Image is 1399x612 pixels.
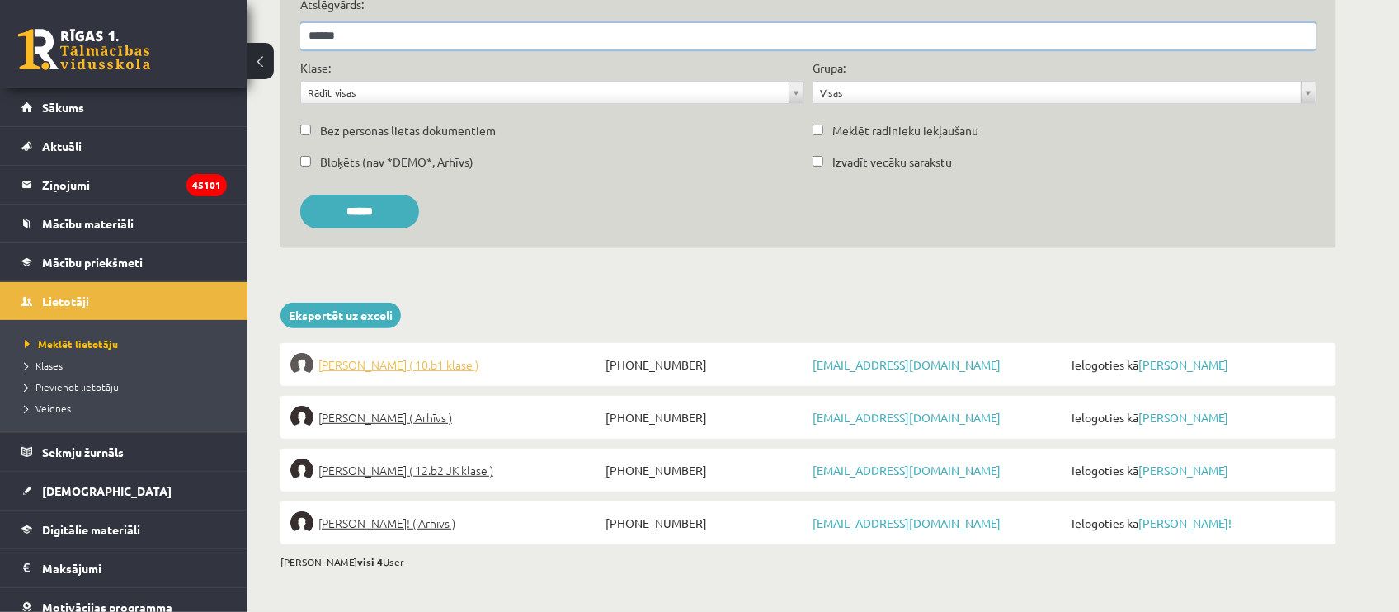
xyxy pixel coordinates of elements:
[21,166,227,204] a: Ziņojumi45101
[300,59,331,77] label: Klase:
[1067,406,1326,429] span: Ielogoties kā
[832,153,952,171] label: Izvadīt vecāku sarakstu
[813,463,1001,478] a: [EMAIL_ADDRESS][DOMAIN_NAME]
[813,357,1001,372] a: [EMAIL_ADDRESS][DOMAIN_NAME]
[25,379,231,394] a: Pievienot lietotāju
[18,29,150,70] a: Rīgas 1. Tālmācības vidusskola
[601,511,808,534] span: [PHONE_NUMBER]
[1138,515,1232,530] a: [PERSON_NAME]!
[301,82,803,103] a: Rādīt visas
[21,511,227,548] a: Digitālie materiāli
[832,122,978,139] label: Meklēt radinieku iekļaušanu
[42,100,84,115] span: Sākums
[1138,463,1228,478] a: [PERSON_NAME]
[42,445,124,459] span: Sekmju žurnāls
[21,472,227,510] a: [DEMOGRAPHIC_DATA]
[280,554,1336,569] div: [PERSON_NAME] User
[601,459,808,482] span: [PHONE_NUMBER]
[280,303,401,328] a: Eksportēt uz exceli
[42,255,143,270] span: Mācību priekšmeti
[320,153,473,171] label: Bloķēts (nav *DEMO*, Arhīvs)
[601,353,808,376] span: [PHONE_NUMBER]
[1067,459,1326,482] span: Ielogoties kā
[42,549,227,587] legend: Maksājumi
[21,549,227,587] a: Maksājumi
[813,59,846,77] label: Grupa:
[1138,410,1228,425] a: [PERSON_NAME]
[25,337,231,351] a: Meklēt lietotāju
[21,243,227,281] a: Mācību priekšmeti
[25,380,119,393] span: Pievienot lietotāju
[357,555,383,568] b: visi 4
[42,166,227,204] legend: Ziņojumi
[318,353,478,376] span: [PERSON_NAME] ( 10.b1 klase )
[290,511,601,534] a: [PERSON_NAME]! ( Arhīvs )
[813,515,1001,530] a: [EMAIL_ADDRESS][DOMAIN_NAME]
[25,337,118,351] span: Meklēt lietotāju
[21,205,227,242] a: Mācību materiāli
[308,82,782,103] span: Rādīt visas
[290,459,313,482] img: Emīls Osis
[813,410,1001,425] a: [EMAIL_ADDRESS][DOMAIN_NAME]
[290,353,313,376] img: Mārcis Dručkus
[42,522,140,537] span: Digitālie materiāli
[813,82,1316,103] a: Visas
[42,216,134,231] span: Mācību materiāli
[290,406,313,429] img: Rolands Ērglis
[42,139,82,153] span: Aktuāli
[1067,353,1326,376] span: Ielogoties kā
[820,82,1294,103] span: Visas
[42,483,172,498] span: [DEMOGRAPHIC_DATA]
[290,406,601,429] a: [PERSON_NAME] ( Arhīvs )
[318,406,452,429] span: [PERSON_NAME] ( Arhīvs )
[21,88,227,126] a: Sākums
[290,511,313,534] img: Emīlija Straume!
[318,459,493,482] span: [PERSON_NAME] ( 12.b2 JK klase )
[21,127,227,165] a: Aktuāli
[1138,357,1228,372] a: [PERSON_NAME]
[601,406,808,429] span: [PHONE_NUMBER]
[21,282,227,320] a: Lietotāji
[25,358,231,373] a: Klases
[1067,511,1326,534] span: Ielogoties kā
[42,294,89,308] span: Lietotāji
[186,174,227,196] i: 45101
[320,122,496,139] label: Bez personas lietas dokumentiem
[25,402,71,415] span: Veidnes
[290,459,601,482] a: [PERSON_NAME] ( 12.b2 JK klase )
[21,433,227,471] a: Sekmju žurnāls
[290,353,601,376] a: [PERSON_NAME] ( 10.b1 klase )
[25,401,231,416] a: Veidnes
[25,359,63,372] span: Klases
[318,511,455,534] span: [PERSON_NAME]! ( Arhīvs )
